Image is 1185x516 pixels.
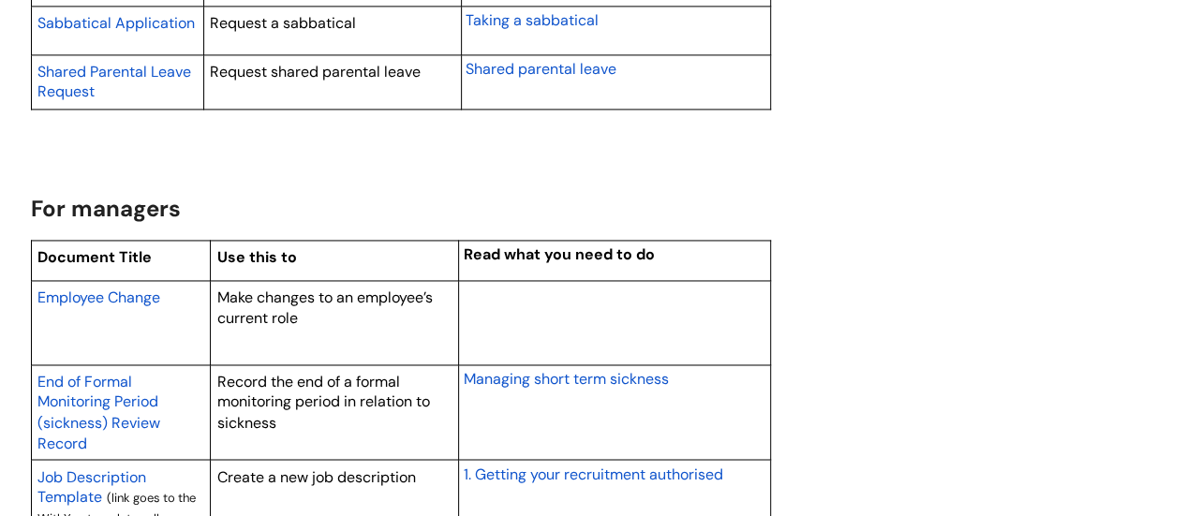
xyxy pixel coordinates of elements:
span: Job Description Template [37,466,146,507]
span: Record the end of a formal monitoring period in relation to sickness [217,372,430,432]
span: Create a new job description [217,466,416,486]
span: Taking a sabbatical [466,10,599,30]
a: Shared parental leave [466,57,616,80]
span: Use this to [217,247,297,267]
span: Managing short term sickness [463,369,668,389]
a: Taking a sabbatical [466,8,599,31]
a: Managing short term sickness [463,367,668,390]
span: For managers [31,194,181,223]
a: Employee Change [37,286,160,308]
span: Make changes to an employee’s current role [217,287,433,328]
a: Job Description Template [37,464,146,508]
span: Shared parental leave [466,59,616,79]
span: Employee Change [37,287,160,307]
a: Sabbatical Application [37,11,195,34]
span: Sabbatical Application [37,13,195,33]
span: Document Title [37,247,152,267]
span: Shared Parental Leave Request [37,62,191,102]
a: Shared Parental Leave Request [37,60,191,103]
span: End of Formal Monitoring Period (sickness) Review Record [37,372,160,452]
span: Request a sabbatical [210,13,356,33]
a: 1. Getting your recruitment authorised [463,462,722,484]
span: 1. Getting your recruitment authorised [463,464,722,483]
span: Request shared parental leave [210,62,421,81]
span: Read what you need to do [463,244,654,264]
a: End of Formal Monitoring Period (sickness) Review Record [37,370,160,453]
